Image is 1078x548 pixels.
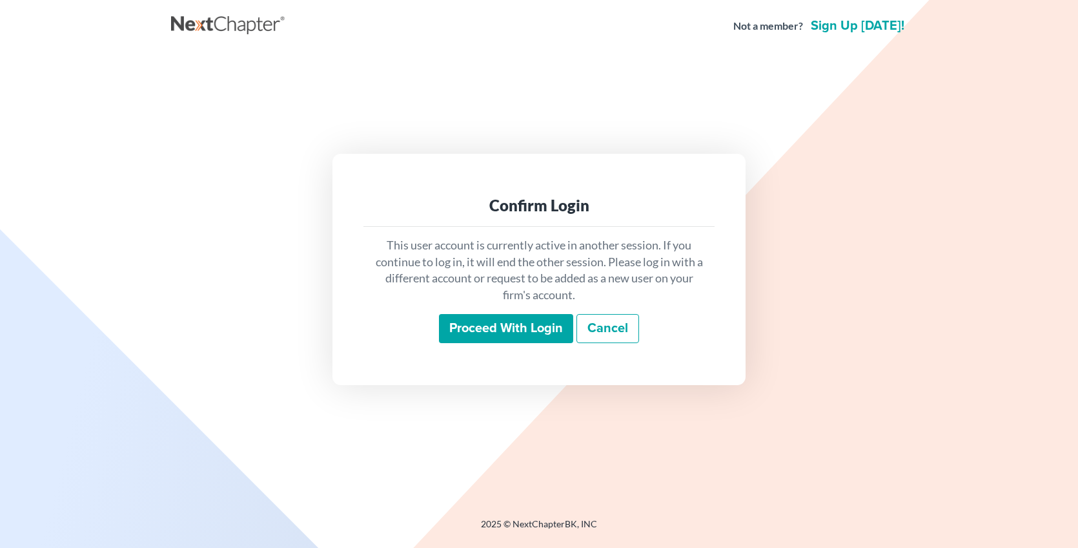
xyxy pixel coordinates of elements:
div: 2025 © NextChapterBK, INC [171,518,907,541]
input: Proceed with login [439,314,573,344]
strong: Not a member? [733,19,803,34]
a: Cancel [576,314,639,344]
a: Sign up [DATE]! [808,19,907,32]
div: Confirm Login [374,195,704,216]
p: This user account is currently active in another session. If you continue to log in, it will end ... [374,237,704,304]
